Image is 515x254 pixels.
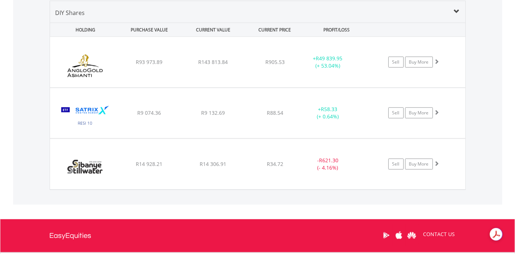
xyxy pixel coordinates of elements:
[405,57,433,68] a: Buy More
[405,159,433,170] a: Buy More
[182,23,245,37] div: CURRENT VALUE
[305,23,368,37] div: PROFIT/LOSS
[300,106,355,120] div: + (+ 0.64%)
[50,219,92,252] a: EasyEquities
[316,55,342,62] span: R49 839.95
[418,224,460,244] a: CONTACT US
[388,57,404,68] a: Sell
[267,109,283,116] span: R88.54
[267,160,283,167] span: R34.72
[200,160,226,167] span: R14 306.91
[55,9,85,17] span: DIY Shares
[406,224,418,247] a: Huawei
[136,160,162,167] span: R14 928.21
[388,159,404,170] a: Sell
[321,106,337,113] span: R58.33
[54,46,116,86] img: EQU.ZA.ANG.png
[50,23,117,37] div: HOLDING
[118,23,181,37] div: PURCHASE VALUE
[201,109,225,116] span: R9 132.69
[136,58,162,65] span: R93 973.89
[388,107,404,118] a: Sell
[405,107,433,118] a: Buy More
[54,97,116,136] img: EQU.ZA.STXRES.png
[54,148,116,187] img: EQU.ZA.SSW.png
[300,157,355,171] div: - (- 4.16%)
[319,157,338,164] span: R621.30
[246,23,304,37] div: CURRENT PRICE
[265,58,285,65] span: R905.53
[300,55,355,69] div: + (+ 53.04%)
[393,224,406,247] a: Apple
[380,224,393,247] a: Google Play
[137,109,161,116] span: R9 074.36
[198,58,228,65] span: R143 813.84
